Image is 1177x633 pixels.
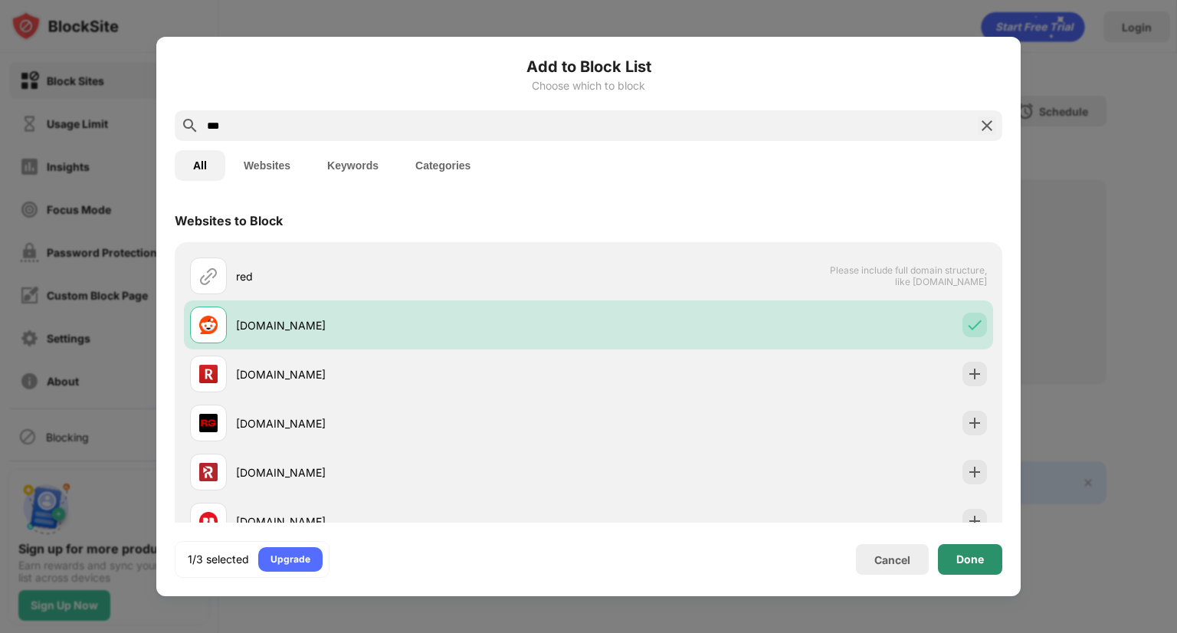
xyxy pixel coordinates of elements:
[829,264,987,287] span: Please include full domain structure, like [DOMAIN_NAME]
[236,513,588,530] div: [DOMAIN_NAME]
[236,317,588,333] div: [DOMAIN_NAME]
[199,365,218,383] img: favicons
[956,553,984,566] div: Done
[397,150,489,181] button: Categories
[175,150,225,181] button: All
[199,414,218,432] img: favicons
[270,552,310,567] div: Upgrade
[236,464,588,480] div: [DOMAIN_NAME]
[978,116,996,135] img: search-close
[309,150,397,181] button: Keywords
[199,512,218,530] img: favicons
[175,55,1002,78] h6: Add to Block List
[236,366,588,382] div: [DOMAIN_NAME]
[199,267,218,285] img: url.svg
[181,116,199,135] img: search.svg
[175,213,283,228] div: Websites to Block
[199,316,218,334] img: favicons
[225,150,309,181] button: Websites
[236,268,588,284] div: red
[236,415,588,431] div: [DOMAIN_NAME]
[199,463,218,481] img: favicons
[175,80,1002,92] div: Choose which to block
[874,553,910,566] div: Cancel
[188,552,249,567] div: 1/3 selected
